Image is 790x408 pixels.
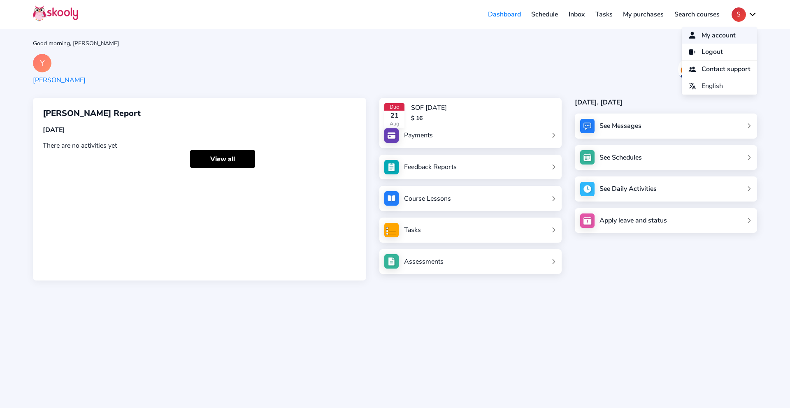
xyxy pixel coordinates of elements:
div: 21 [384,111,404,120]
div: Apply leave and status [599,216,667,225]
a: personMy account [682,27,757,44]
a: Payments [384,128,556,143]
a: Course Lessons [384,191,556,206]
div: [DATE] [43,125,356,134]
div: [PERSON_NAME] [33,76,86,85]
a: Search courses [669,8,725,21]
div: See Schedules [599,153,642,162]
ion-icon: people [688,65,696,73]
div: Tasks [404,225,421,234]
a: See Daily Activities [575,176,757,202]
a: Feedback Reports [384,160,556,174]
img: schedule.jpg [580,150,595,165]
img: courses.jpg [384,191,399,206]
button: Schevron down outline [732,7,757,22]
button: languageEnglish [682,78,757,95]
a: See Schedules [575,145,757,170]
a: Tasks [384,223,556,237]
img: Skooly [33,5,78,21]
a: log outLogout [682,44,757,60]
span: Logout [702,46,723,58]
span: [PERSON_NAME] Report [43,108,141,119]
span: My account [702,30,736,42]
img: apply_leave.jpg [580,213,595,228]
a: Schedule [526,8,564,21]
div: Course Lessons [404,194,451,203]
div: There are no activities yet [43,141,356,150]
img: activity.jpg [580,182,595,196]
img: 20170717074618169820408676579146e5rDExiun0FCoEly0V.png [678,60,690,79]
img: assessments.jpg [384,254,399,269]
span: Contact support [702,63,750,75]
a: Dashboard [483,8,526,21]
img: messages.jpg [580,119,595,133]
div: Assessments [404,257,444,266]
div: SOF [DATE] [411,103,447,112]
img: see_atten.jpg [384,160,399,174]
div: Y [33,54,51,72]
span: English [702,80,723,92]
div: Due [384,103,404,111]
a: Assessments [384,254,556,269]
ion-icon: log out [688,48,696,56]
div: $ 16 [411,114,447,122]
div: See Messages [599,121,641,130]
div: Good morning, [PERSON_NAME] [33,39,757,47]
div: See Daily Activities [599,184,657,193]
div: Payments [404,131,433,140]
div: [DATE], [DATE] [575,98,757,107]
ion-icon: person [688,31,696,39]
div: Aug [384,120,404,128]
a: peopleContact support [682,61,757,78]
a: Apply leave and status [575,208,757,233]
a: View all [190,150,255,168]
img: payments.jpg [384,128,399,143]
ion-icon: language [688,82,696,90]
img: tasksForMpWeb.png [384,223,399,237]
a: Inbox [563,8,590,21]
a: Tasks [590,8,618,21]
div: Feedback Reports [404,162,457,172]
a: My purchases [618,8,669,21]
